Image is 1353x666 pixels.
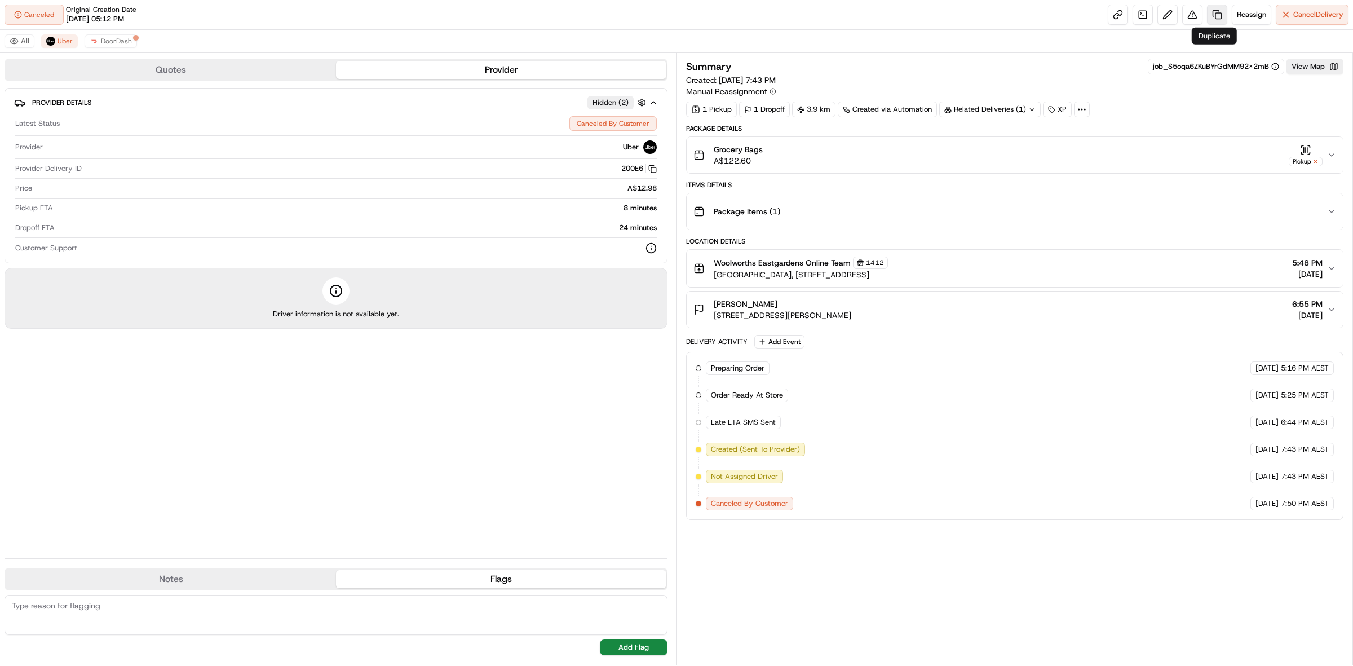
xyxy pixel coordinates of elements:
span: [STREET_ADDRESS][PERSON_NAME] [714,310,851,321]
button: Add Flag [600,639,667,655]
span: [DATE] [1255,444,1279,455]
span: Provider Delivery ID [15,164,82,174]
button: Canceled [5,5,64,25]
span: Price [15,183,32,193]
span: [DATE] [1255,471,1279,482]
span: [DATE] [1255,363,1279,373]
span: Cancel Delivery [1293,10,1343,20]
div: Package Details [686,124,1343,133]
button: Flags [336,570,666,588]
img: uber-new-logo.jpeg [643,140,657,154]
span: [DATE] [1292,310,1323,321]
button: Package Items (1) [687,193,1343,230]
span: A$12.98 [627,183,657,193]
span: Not Assigned Driver [711,471,778,482]
img: uber-new-logo.jpeg [46,37,55,46]
span: Created: [686,74,776,86]
span: Preparing Order [711,363,764,373]
span: A$122.60 [714,155,763,166]
span: Driver information is not available yet. [273,309,399,319]
button: Pickup [1289,144,1323,166]
div: 3.9 km [792,102,835,117]
div: XP [1043,102,1072,117]
span: [DATE] [1255,499,1279,509]
span: Reassign [1237,10,1266,20]
span: Provider [15,142,43,152]
a: Created via Automation [838,102,937,117]
div: Delivery Activity [686,337,748,346]
button: CancelDelivery [1276,5,1348,25]
span: 6:44 PM AEST [1281,417,1329,427]
div: Duplicate [1192,28,1237,45]
button: Woolworths Eastgardens Online Team1412[GEOGRAPHIC_DATA], [STREET_ADDRESS]5:48 PM[DATE] [687,250,1343,287]
span: [GEOGRAPHIC_DATA], [STREET_ADDRESS] [714,269,888,280]
span: 7:43 PM AEST [1281,444,1329,455]
div: Items Details [686,180,1343,189]
div: 1 Dropoff [739,102,790,117]
div: 1 Pickup [686,102,737,117]
div: 24 minutes [59,223,657,233]
div: Pickup [1289,157,1323,166]
span: Provider Details [32,98,91,107]
button: Uber [41,34,78,48]
span: 7:50 PM AEST [1281,499,1329,509]
span: 5:16 PM AEST [1281,363,1329,373]
button: DoorDash [85,34,137,48]
button: 200E6 [621,164,657,174]
div: Location Details [686,237,1343,246]
span: Hidden ( 2 ) [593,98,629,108]
span: 7:43 PM AEST [1281,471,1329,482]
span: Order Ready At Store [711,390,783,400]
button: View Map [1286,59,1343,74]
span: [DATE] [1255,390,1279,400]
div: 8 minutes [58,203,657,213]
button: All [5,34,34,48]
span: Late ETA SMS Sent [711,417,776,427]
button: Notes [6,570,336,588]
span: Latest Status [15,118,60,129]
div: Related Deliveries (1) [939,102,1041,117]
span: [DATE] 05:12 PM [66,14,124,24]
span: Dropoff ETA [15,223,55,233]
span: 5:25 PM AEST [1281,390,1329,400]
img: doordash_logo_v2.png [90,37,99,46]
button: job_S5oqa6ZKuBYrGdMM92x2mB [1153,61,1279,72]
span: DoorDash [101,37,132,46]
span: Original Creation Date [66,5,136,14]
button: [PERSON_NAME][STREET_ADDRESS][PERSON_NAME]6:55 PM[DATE] [687,292,1343,328]
button: Reassign [1232,5,1271,25]
button: Hidden (2) [587,95,649,109]
span: [PERSON_NAME] [714,298,777,310]
span: Package Items ( 1 ) [714,206,780,217]
span: Grocery Bags [714,144,763,155]
span: Uber [623,142,639,152]
button: Provider DetailsHidden (2) [14,93,658,112]
span: Customer Support [15,243,77,253]
span: 1412 [866,258,884,267]
span: Woolworths Eastgardens Online Team [714,257,851,268]
span: [DATE] [1292,268,1323,280]
span: Manual Reassignment [686,86,767,97]
span: Created (Sent To Provider) [711,444,800,455]
span: 6:55 PM [1292,298,1323,310]
span: Uber [58,37,73,46]
span: Canceled By Customer [711,499,788,509]
span: 5:48 PM [1292,257,1323,268]
button: Add Event [754,335,804,349]
span: Pickup ETA [15,203,53,213]
span: [DATE] 7:43 PM [719,75,776,85]
button: Provider [336,61,666,79]
button: Quotes [6,61,336,79]
h3: Summary [686,61,732,72]
button: Grocery BagsA$122.60Pickup [687,137,1343,173]
span: [DATE] [1255,417,1279,427]
button: Manual Reassignment [686,86,776,97]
